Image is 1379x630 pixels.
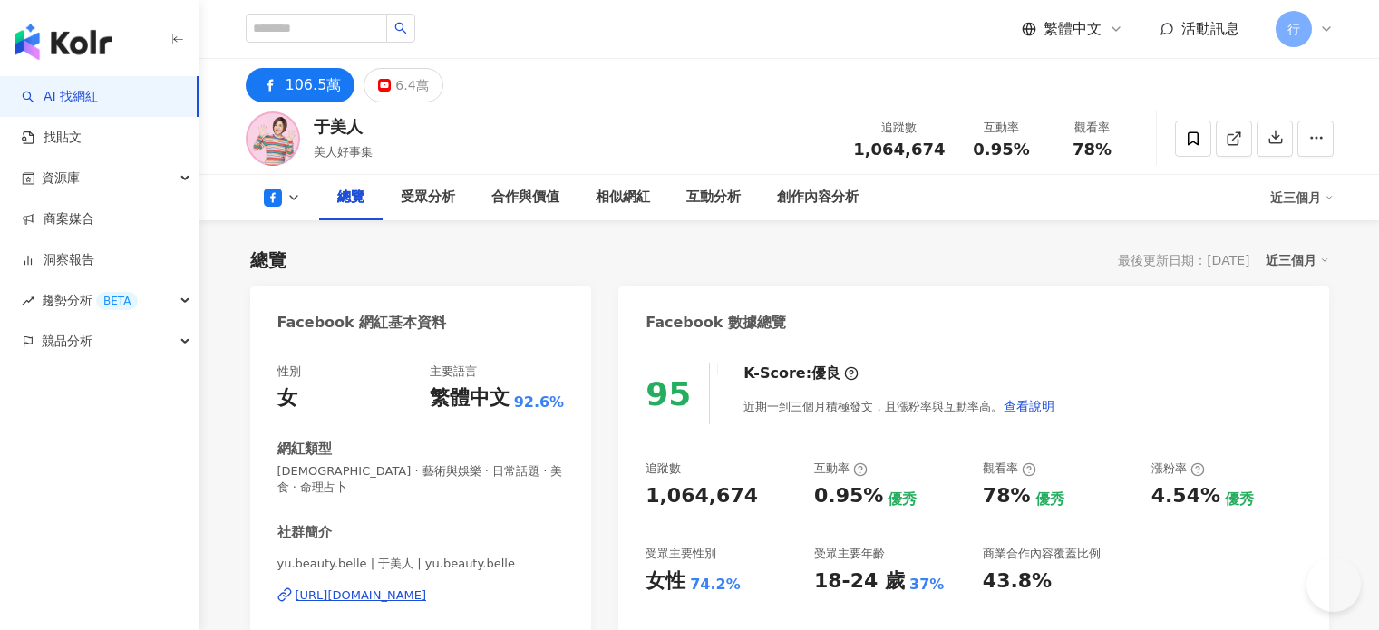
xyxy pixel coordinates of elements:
[1266,248,1329,272] div: 近三個月
[1058,119,1127,137] div: 觀看率
[1004,399,1054,413] span: 查看說明
[909,575,944,595] div: 37%
[96,292,138,310] div: BETA
[277,363,301,380] div: 性別
[314,115,373,138] div: 于美人
[888,489,917,509] div: 優秀
[646,482,758,510] div: 1,064,674
[246,68,355,102] button: 106.5萬
[395,73,428,98] div: 6.4萬
[22,295,34,307] span: rise
[1151,482,1220,510] div: 4.54%
[690,575,741,595] div: 74.2%
[1073,141,1112,159] span: 78%
[814,482,883,510] div: 0.95%
[973,141,1029,159] span: 0.95%
[277,384,297,412] div: 女
[853,119,945,137] div: 追蹤數
[1044,19,1102,39] span: 繁體中文
[277,313,447,333] div: Facebook 網紅基本資料
[814,546,885,562] div: 受眾主要年齡
[646,546,716,562] div: 受眾主要性別
[646,567,685,596] div: 女性
[811,363,840,383] div: 優良
[22,88,98,106] a: searchAI 找網紅
[277,587,565,604] a: [URL][DOMAIN_NAME]
[394,22,407,34] span: search
[514,393,565,412] span: 92.6%
[814,567,905,596] div: 18-24 歲
[22,251,94,269] a: 洞察報告
[364,68,442,102] button: 6.4萬
[814,460,868,477] div: 互動率
[646,313,786,333] div: Facebook 數據總覽
[1306,557,1361,612] iframe: Help Scout Beacon - Open
[983,546,1101,562] div: 商業合作內容覆蓋比例
[686,187,741,208] div: 互動分析
[983,567,1052,596] div: 43.8%
[42,158,80,199] span: 資源庫
[430,384,510,412] div: 繁體中文
[777,187,859,208] div: 創作內容分析
[491,187,559,208] div: 合作與價值
[15,24,112,60] img: logo
[246,111,300,166] img: KOL Avatar
[277,463,565,496] span: [DEMOGRAPHIC_DATA] · 藝術與娛樂 · 日常話題 · 美食 · 命理占卜
[983,482,1031,510] div: 78%
[743,363,859,383] div: K-Score :
[743,388,1055,424] div: 近期一到三個月積極發文，且漲粉率與互動率高。
[314,145,373,159] span: 美人好事集
[967,119,1036,137] div: 互動率
[646,375,691,412] div: 95
[401,187,455,208] div: 受眾分析
[1225,489,1254,509] div: 優秀
[1003,388,1055,424] button: 查看說明
[596,187,650,208] div: 相似網紅
[277,523,332,542] div: 社群簡介
[296,587,427,604] div: [URL][DOMAIN_NAME]
[22,129,82,147] a: 找貼文
[42,321,92,362] span: 競品分析
[277,556,565,572] span: yu.beauty.belle | 于美人 | yu.beauty.belle
[277,440,332,459] div: 網紅類型
[1181,20,1239,37] span: 活動訊息
[22,210,94,228] a: 商案媒合
[1270,183,1334,212] div: 近三個月
[1287,19,1300,39] span: 行
[983,460,1036,477] div: 觀看率
[250,247,286,273] div: 總覽
[337,187,364,208] div: 總覽
[853,140,945,159] span: 1,064,674
[430,363,477,380] div: 主要語言
[1151,460,1205,477] div: 漲粉率
[1035,489,1064,509] div: 優秀
[286,73,342,98] div: 106.5萬
[42,280,138,321] span: 趨勢分析
[646,460,681,477] div: 追蹤數
[1118,253,1249,267] div: 最後更新日期：[DATE]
